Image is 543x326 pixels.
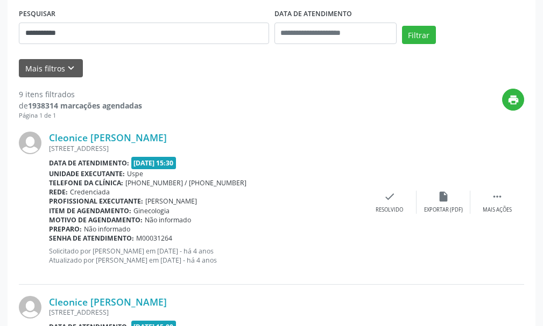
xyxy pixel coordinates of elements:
[19,89,142,100] div: 9 itens filtrados
[133,206,170,215] span: Ginecologia
[49,296,167,308] a: Cleonice [PERSON_NAME]
[424,206,463,214] div: Exportar (PDF)
[502,89,524,111] button: print
[136,234,172,243] span: M00031264
[49,187,68,197] b: Rede:
[65,62,77,74] i: keyboard_arrow_down
[402,26,436,44] button: Filtrar
[84,224,130,234] span: Não informado
[438,191,449,202] i: insert_drive_file
[19,111,142,120] div: Página 1 de 1
[19,100,142,111] div: de
[19,296,41,318] img: img
[49,144,363,153] div: [STREET_ADDRESS]
[145,215,191,224] span: Não informado
[19,59,83,78] button: Mais filtroskeyboard_arrow_down
[145,197,197,206] span: [PERSON_NAME]
[127,169,143,178] span: Uspe
[70,187,110,197] span: Credenciada
[49,224,82,234] b: Preparo:
[384,191,396,202] i: check
[125,178,246,187] span: [PHONE_NUMBER] / [PHONE_NUMBER]
[19,6,55,23] label: PESQUISAR
[491,191,503,202] i: 
[49,197,143,206] b: Profissional executante:
[49,132,167,143] a: Cleonice [PERSON_NAME]
[49,247,363,265] p: Solicitado por [PERSON_NAME] em [DATE] - há 4 anos Atualizado por [PERSON_NAME] em [DATE] - há 4 ...
[274,6,352,23] label: DATA DE ATENDIMENTO
[131,157,177,169] span: [DATE] 15:30
[49,234,134,243] b: Senha de atendimento:
[376,206,403,214] div: Resolvido
[19,132,41,154] img: img
[49,308,363,317] div: [STREET_ADDRESS]
[483,206,512,214] div: Mais ações
[28,100,142,111] strong: 1938314 marcações agendadas
[49,215,143,224] b: Motivo de agendamento:
[49,169,125,178] b: Unidade executante:
[49,158,129,168] b: Data de atendimento:
[49,178,123,187] b: Telefone da clínica:
[49,206,131,215] b: Item de agendamento:
[507,94,519,106] i: print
